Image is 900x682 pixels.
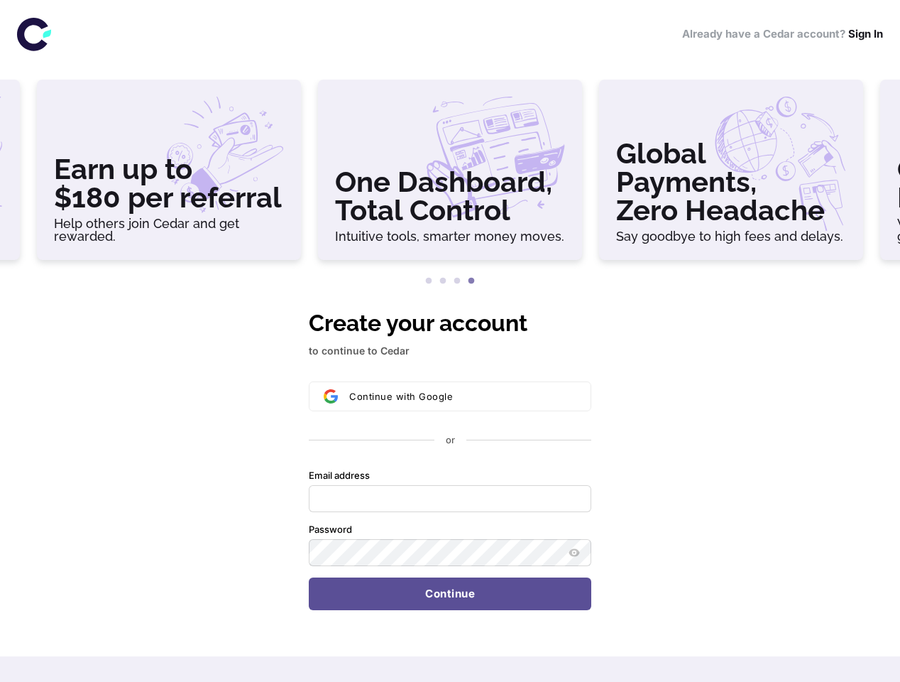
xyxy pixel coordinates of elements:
button: 1 [422,274,436,288]
button: 2 [436,274,450,288]
h6: Already have a Cedar account? [682,26,883,43]
h6: Intuitive tools, smarter money moves. [335,230,565,243]
h3: Global Payments, Zero Headache [616,139,846,224]
p: to continue to Cedar [309,343,591,359]
span: Continue with Google [349,391,453,402]
p: or [446,434,455,447]
label: Email address [309,470,370,482]
h3: Earn up to $180 per referral [54,155,284,212]
h1: Create your account [309,306,591,340]
button: 4 [464,274,478,288]
a: Sign In [848,27,883,40]
h6: Say goodbye to high fees and delays. [616,230,846,243]
button: Show password [566,544,583,561]
button: 3 [450,274,464,288]
img: Sign in with Google [324,389,338,404]
button: Sign in with GoogleContinue with Google [309,381,591,411]
button: Continue [309,578,591,610]
label: Password [309,524,352,536]
h6: Help others join Cedar and get rewarded. [54,217,284,243]
h3: One Dashboard, Total Control [335,168,565,224]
